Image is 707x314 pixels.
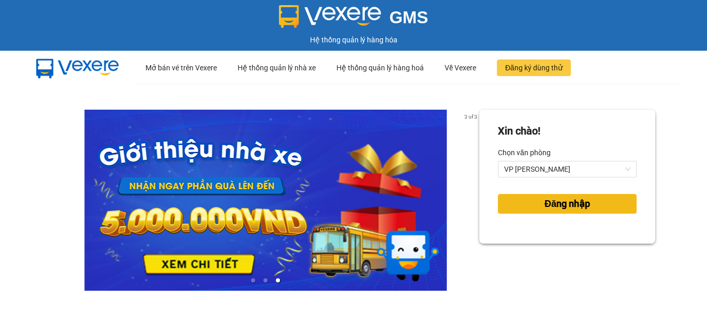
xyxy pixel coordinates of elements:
div: Hệ thống quản lý hàng hoá [336,51,424,84]
span: Đăng ký dùng thử [505,62,563,73]
div: Hệ thống quản lý hàng hóa [3,34,704,46]
span: Đăng nhập [544,197,590,211]
button: Đăng nhập [498,194,637,214]
div: Về Vexere [445,51,476,84]
li: slide item 1 [251,278,255,282]
p: 3 of 3 [461,110,479,123]
img: logo 2 [279,5,381,28]
button: next slide / item [465,110,479,291]
li: slide item 3 [276,278,280,282]
div: Hệ thống quản lý nhà xe [238,51,316,84]
a: GMS [279,16,429,24]
div: Mở bán vé trên Vexere [145,51,217,84]
span: GMS [389,8,428,27]
img: mbUUG5Q.png [26,51,129,85]
label: Chọn văn phòng [498,144,551,161]
button: previous slide / item [52,110,66,291]
button: Đăng ký dùng thử [497,59,571,76]
span: VP QUANG TRUNG [504,161,630,177]
li: slide item 2 [263,278,268,282]
div: Xin chào! [498,123,540,139]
